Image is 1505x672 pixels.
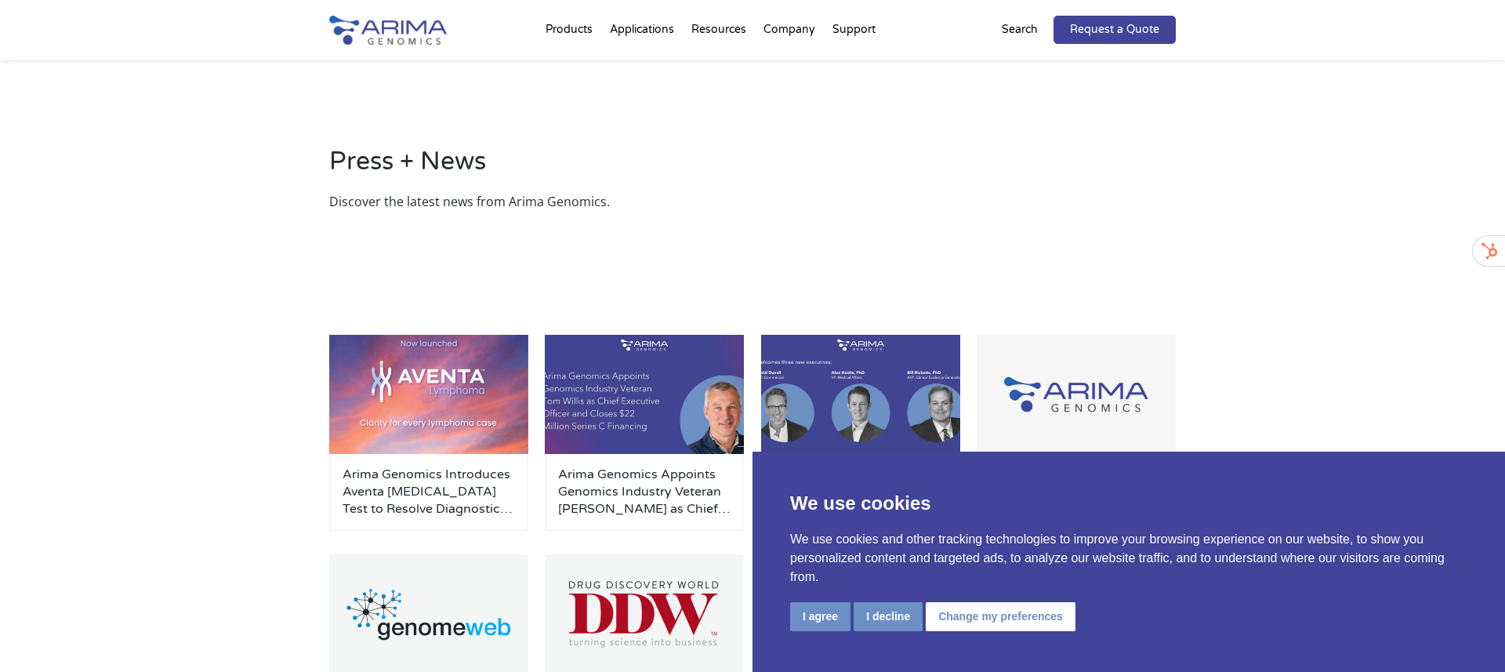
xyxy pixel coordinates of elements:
[790,602,850,631] button: I agree
[926,602,1075,631] button: Change my preferences
[343,466,515,518] a: Arima Genomics Introduces Aventa [MEDICAL_DATA] Test to Resolve Diagnostic Uncertainty in B- and ...
[977,335,1176,454] img: Group-929-500x300.jpg
[761,335,960,454] img: Personnel-Announcement-LinkedIn-Carousel-22025-500x300.png
[329,191,1176,212] p: Discover the latest news from Arima Genomics.
[1002,20,1038,40] p: Search
[545,335,744,454] img: Personnel-Announcement-LinkedIn-Carousel-22025-1-500x300.jpg
[790,530,1467,587] p: We use cookies and other tracking technologies to improve your browsing experience on our website...
[854,602,923,631] button: I decline
[329,335,528,454] img: AventaLymphoma-500x300.jpg
[329,144,1176,191] h2: Press + News
[329,16,447,45] img: Arima-Genomics-logo
[1053,16,1176,44] a: Request a Quote
[790,489,1467,518] p: We use cookies
[558,466,731,518] a: Arima Genomics Appoints Genomics Industry Veteran [PERSON_NAME] as Chief Executive Officer and Cl...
